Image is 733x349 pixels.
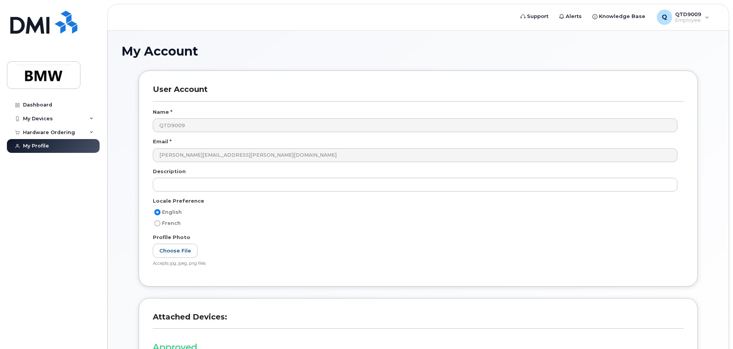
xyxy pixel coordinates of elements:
label: Locale Preference [153,197,204,205]
label: Profile Photo [153,234,190,241]
label: Choose File [153,244,198,258]
input: French [154,220,160,226]
label: Email * [153,138,172,145]
label: Name * [153,108,172,116]
input: English [154,209,160,215]
div: Accepts jpg, jpeg, png files [153,261,677,267]
h1: My Account [121,44,715,58]
span: French [162,220,181,226]
h3: User Account [153,85,684,101]
label: Description [153,168,186,175]
span: English [162,209,182,215]
h3: Attached Devices: [153,312,684,329]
